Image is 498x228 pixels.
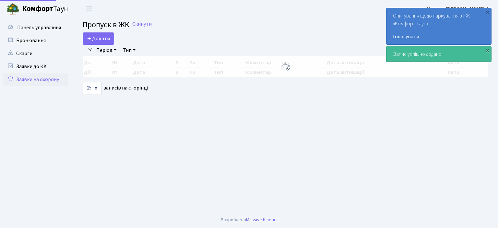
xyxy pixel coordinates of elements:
[83,32,114,45] a: Додати
[484,9,491,15] div: ×
[3,34,68,47] a: Бронювання
[3,73,68,86] a: Заявки на охорону
[3,60,68,73] a: Заявки до КК
[83,82,101,94] select: записів на сторінці
[22,4,53,14] b: Комфорт
[393,33,485,41] a: Голосувати
[3,47,68,60] a: Скарги
[17,24,61,31] span: Панель управління
[280,62,291,72] img: Обробка...
[94,45,119,56] a: Період
[3,21,68,34] a: Панель управління
[132,21,152,27] a: Скинути
[83,19,129,30] span: Пропуск в ЖК
[484,47,491,54] div: ×
[83,82,148,94] label: записів на сторінці
[246,216,276,223] a: Massive Kinetic
[427,5,490,13] a: Цитрус [PERSON_NAME] А.
[120,45,138,56] a: Тип
[221,216,277,223] div: Розроблено .
[6,3,19,16] img: logo.png
[386,46,491,62] div: Запис успішно додано.
[22,4,68,15] span: Таун
[81,4,97,14] button: Переключити навігацію
[386,8,491,44] div: Опитування щодо паркування в ЖК «Комфорт Таун»
[427,6,490,13] b: Цитрус [PERSON_NAME] А.
[87,35,110,42] span: Додати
